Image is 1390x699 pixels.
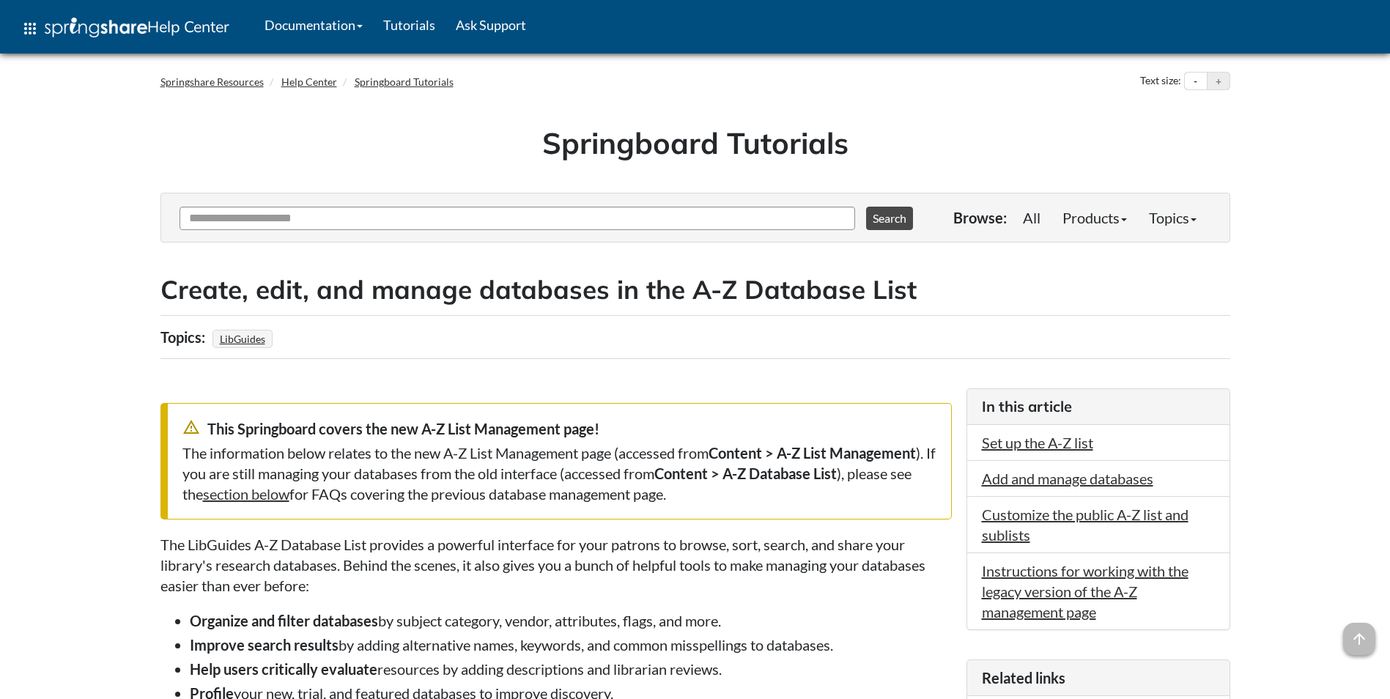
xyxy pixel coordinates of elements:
div: This Springboard covers the new A-Z List Management page! [182,418,936,439]
div: Text size: [1137,72,1184,91]
li: by subject category, vendor, attributes, flags, and more. [190,610,952,631]
strong: Content > A-Z List Management [709,444,916,462]
li: by adding alternative names, keywords, and common misspellings to databases. [190,635,952,655]
button: Increase text size [1208,73,1230,90]
a: Set up the A-Z list [982,434,1093,451]
strong: Content > A-Z Database List [654,465,837,482]
a: LibGuides [218,328,267,349]
a: Instructions for working with the legacy version of the A-Z management page [982,562,1188,621]
a: Topics [1138,203,1208,232]
span: warning_amber [182,418,200,436]
a: All [1012,203,1051,232]
a: section below [203,485,289,503]
h2: Create, edit, and manage databases in the A-Z Database List [160,272,1230,308]
a: Tutorials [373,7,446,43]
a: Ask Support [446,7,536,43]
h3: In this article [982,396,1215,417]
a: Customize the public A-Z list and sublists [982,506,1188,544]
strong: Organize and filter databases [190,612,378,629]
a: Add and manage databases [982,470,1153,487]
span: arrow_upward [1343,623,1375,655]
a: Documentation [254,7,373,43]
h1: Springboard Tutorials [171,122,1219,163]
strong: Help users critically evaluate [190,660,377,678]
span: Related links [982,669,1065,687]
p: The LibGuides A-Z Database List provides a powerful interface for your patrons to browse, sort, s... [160,534,952,596]
a: Springshare Resources [160,75,264,88]
a: arrow_upward [1343,624,1375,642]
span: apps [21,20,39,37]
a: Springboard Tutorials [355,75,454,88]
div: The information below relates to the new A-Z List Management page (accessed from ). If you are st... [182,443,936,504]
li: resources by adding descriptions and librarian reviews. [190,659,952,679]
strong: Improve search results [190,636,339,654]
p: Browse: [953,207,1007,228]
button: Search [866,207,913,230]
button: Decrease text size [1185,73,1207,90]
span: Help Center [147,17,229,36]
a: apps Help Center [11,7,240,51]
div: Topics: [160,323,209,351]
img: Springshare [45,18,147,37]
a: Help Center [281,75,337,88]
a: Products [1051,203,1138,232]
